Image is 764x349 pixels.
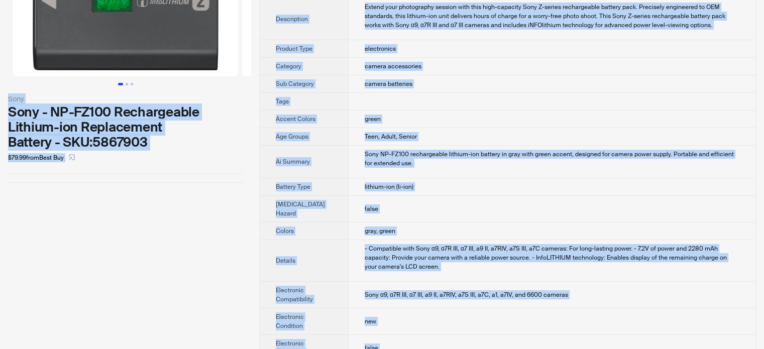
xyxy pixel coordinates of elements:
span: Electronic Compatibility [276,286,313,303]
span: Age Groups [276,133,308,141]
span: Category [276,62,301,70]
span: Description [276,15,308,23]
span: gray, green [365,227,395,235]
span: false [365,205,378,213]
span: camera batteries [365,80,412,88]
button: Go to slide 3 [131,83,133,85]
button: Go to slide 1 [118,83,123,85]
span: [MEDICAL_DATA] Hazard [276,200,325,217]
span: Sony α9, α7R III, α7 III, a9 II, a7RIV, a7S III, a7C, a1, a7IV, and 6600 cameras [365,291,568,299]
span: green [365,115,381,123]
div: $79.99 from Best Buy [8,150,243,166]
div: Extend your photography session with this high-capacity Sony Z-series rechargeable battery pack. ... [365,3,739,30]
div: - Compatible with Sony α9, α7R III, α7 III, a9 II, a7RIV, a7S III, a7C cameras: For long-lasting ... [365,244,739,271]
span: Tags [276,97,289,105]
span: electronics [365,45,396,53]
span: Product Type [276,45,312,53]
span: new [365,317,376,325]
div: Sony [8,93,243,104]
span: Sub Category [276,80,314,88]
span: Battery Type [276,183,310,191]
span: select [69,154,75,160]
span: camera accessories [365,62,421,70]
span: Accent Colors [276,115,315,123]
span: Ai Summary [276,158,310,166]
div: Sony NP-FZ100 rechargeable lithium-ion battery in gray with green accent, designed for camera pow... [365,150,739,168]
span: Electronic Condition [276,313,304,330]
span: Colors [276,227,294,235]
div: Sony - NP-FZ100 Rechargeable Lithium-ion Replacement Battery - SKU:5867903 [8,104,243,150]
span: lithium-ion (li-ion) [365,183,413,191]
button: Go to slide 2 [126,83,128,85]
span: Details [276,257,295,265]
span: Teen, Adult, Senior [365,133,417,141]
